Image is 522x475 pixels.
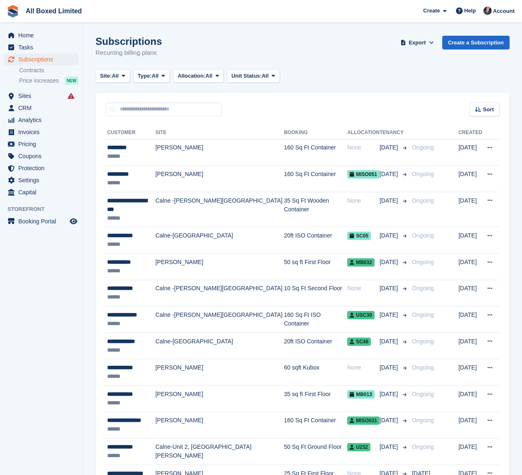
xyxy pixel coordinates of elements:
span: CRM [18,102,68,114]
div: None [347,363,380,372]
span: Home [18,29,68,41]
span: Ongoing [412,391,434,397]
a: Price increases NEW [19,76,78,85]
a: menu [4,42,78,53]
span: U232 [347,443,370,451]
td: 20ft ISO Container [284,333,348,359]
span: SC46 [347,338,371,346]
span: USC30 [347,311,375,319]
a: menu [4,102,78,114]
span: MB032 [347,258,375,267]
td: Calne -[PERSON_NAME][GEOGRAPHIC_DATA] [155,280,284,306]
a: menu [4,114,78,126]
a: menu [4,138,78,150]
a: menu [4,126,78,138]
td: [DATE] [458,438,482,465]
td: Calne-[GEOGRAPHIC_DATA] [155,227,284,254]
span: Subscriptions [18,54,68,65]
td: [DATE] [458,254,482,280]
span: All [112,72,119,80]
span: [DATE] [380,363,399,372]
span: Export [409,39,426,47]
td: [DATE] [458,386,482,412]
a: Create a Subscription [442,36,510,49]
td: [PERSON_NAME] [155,254,284,280]
button: Type: All [133,69,170,83]
td: [PERSON_NAME] [155,166,284,192]
a: menu [4,29,78,41]
td: [DATE] [458,359,482,386]
span: Ongoing [412,144,434,151]
span: Booking Portal [18,215,68,227]
td: 60 sqft Kubox [284,359,348,386]
a: menu [4,215,78,227]
th: Created [458,126,482,140]
span: Analytics [18,114,68,126]
td: Calne -[PERSON_NAME][GEOGRAPHIC_DATA] [155,192,284,227]
span: [DATE] [380,443,399,451]
span: MISO031 [347,416,380,425]
td: [DATE] [458,306,482,333]
td: 50 sq ft First Floor [284,254,348,280]
span: Price increases [19,77,59,85]
span: Allocation: [178,72,206,80]
span: Coupons [18,150,68,162]
a: menu [4,174,78,186]
span: Ongoing [412,285,434,291]
span: Help [464,7,476,15]
td: [DATE] [458,333,482,359]
td: 160 Sq Ft Container [284,166,348,192]
td: [DATE] [458,280,482,306]
span: Ongoing [412,259,434,265]
span: Ongoing [412,171,434,177]
span: Ongoing [412,232,434,239]
span: Pricing [18,138,68,150]
td: 50 Sq Ft Ground Floor [284,438,348,465]
span: Tasks [18,42,68,53]
td: Calne-Unit 2, [GEOGRAPHIC_DATA][PERSON_NAME] [155,438,284,465]
span: Storefront [7,205,83,213]
div: None [347,196,380,205]
td: [DATE] [458,412,482,438]
span: MB013 [347,390,375,399]
p: Recurring billing plans [96,48,162,58]
td: 160 Sq Ft ISO Container [284,306,348,333]
span: [DATE] [380,170,399,179]
span: All [152,72,159,80]
span: [DATE] [380,196,399,205]
h1: Subscriptions [96,36,162,47]
span: Ongoing [412,364,434,371]
span: MISO051 [347,170,380,179]
a: All Boxed Limited [22,4,85,18]
span: [DATE] [380,390,399,399]
span: [DATE] [380,284,399,293]
span: SC05 [347,232,371,240]
span: Ongoing [412,311,434,318]
a: menu [4,150,78,162]
span: Settings [18,174,68,186]
span: Account [493,7,515,15]
span: [DATE] [380,231,399,240]
td: 160 Sq Ft Container [284,139,348,166]
img: Dan Goss [483,7,492,15]
th: Booking [284,126,348,140]
td: [DATE] [458,139,482,166]
td: [PERSON_NAME] [155,139,284,166]
td: [DATE] [458,166,482,192]
td: 35 sq ft First Floor [284,386,348,412]
a: menu [4,162,78,174]
span: Protection [18,162,68,174]
a: menu [4,54,78,65]
span: Ongoing [412,197,434,204]
span: All [206,72,213,80]
span: [DATE] [380,258,399,267]
button: Site: All [96,69,130,83]
img: stora-icon-8386f47178a22dfd0bd8f6a31ec36ba5ce8667c1dd55bd0f319d3a0aa187defe.svg [7,5,19,17]
span: Capital [18,186,68,198]
a: Contracts [19,66,78,74]
span: Ongoing [412,338,434,345]
button: Allocation: All [173,69,224,83]
th: Site [155,126,284,140]
span: Sites [18,90,68,102]
td: [PERSON_NAME] [155,412,284,438]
